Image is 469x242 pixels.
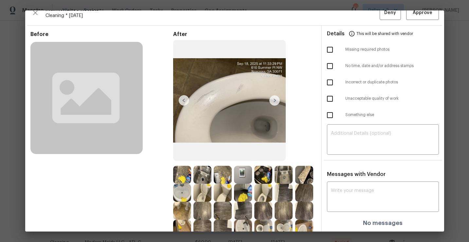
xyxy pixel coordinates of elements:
span: No time, date and/or address stamps [345,63,439,69]
div: No time, date and/or address stamps [322,58,444,74]
span: Cleaning * [DATE] [45,12,380,19]
span: Deny [384,9,396,17]
div: Missing required photos [322,42,444,58]
span: Messages with Vendor [327,172,386,177]
span: Incorrect or duplicate photos [345,79,439,85]
span: After [173,31,316,38]
div: Something else [322,107,444,123]
div: Unacceptable quality of work [322,91,444,107]
div: Incorrect or duplicate photos [322,74,444,91]
button: Approve [406,6,439,20]
img: left-chevron-button-url [179,95,189,106]
h4: No messages [363,220,403,226]
span: Unacceptable quality of work [345,96,439,101]
span: Details [327,26,345,42]
span: Approve [413,9,432,17]
button: Deny [380,6,401,20]
span: This will be shared with vendor [356,26,413,42]
span: Missing required photos [345,47,439,52]
span: Before [30,31,173,38]
img: right-chevron-button-url [269,95,280,106]
span: Something else [345,112,439,118]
